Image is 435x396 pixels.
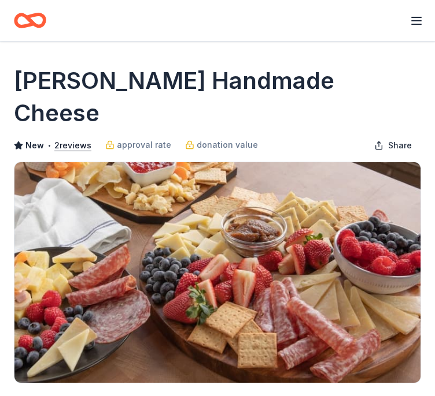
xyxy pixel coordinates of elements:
[105,138,171,152] a: approval rate
[388,139,412,152] span: Share
[197,138,258,152] span: donation value
[14,65,421,129] h1: [PERSON_NAME] Handmade Cheese
[14,162,421,383] img: Image for Beecher's Handmade Cheese
[365,134,421,157] button: Share
[117,138,171,152] span: approval rate
[14,7,46,34] a: Home
[25,139,44,152] span: New
[185,138,258,152] a: donation value
[54,139,91,152] button: 2reviews
[47,141,51,150] span: •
